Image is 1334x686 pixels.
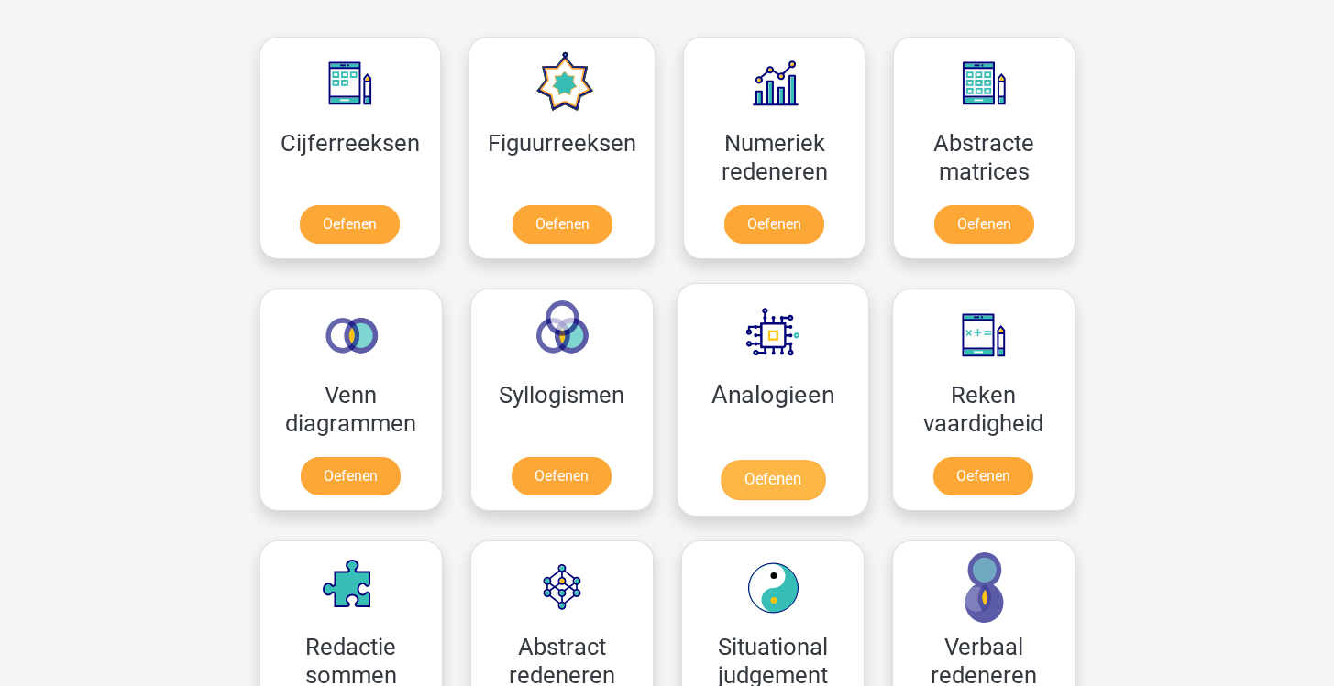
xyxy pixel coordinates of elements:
a: Oefenen [300,205,400,244]
a: Oefenen [934,205,1034,244]
a: Oefenen [301,457,401,495]
a: Oefenen [720,460,824,500]
a: Oefenen [512,457,612,495]
a: Oefenen [724,205,824,244]
a: Oefenen [513,205,612,244]
a: Oefenen [933,457,1033,495]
